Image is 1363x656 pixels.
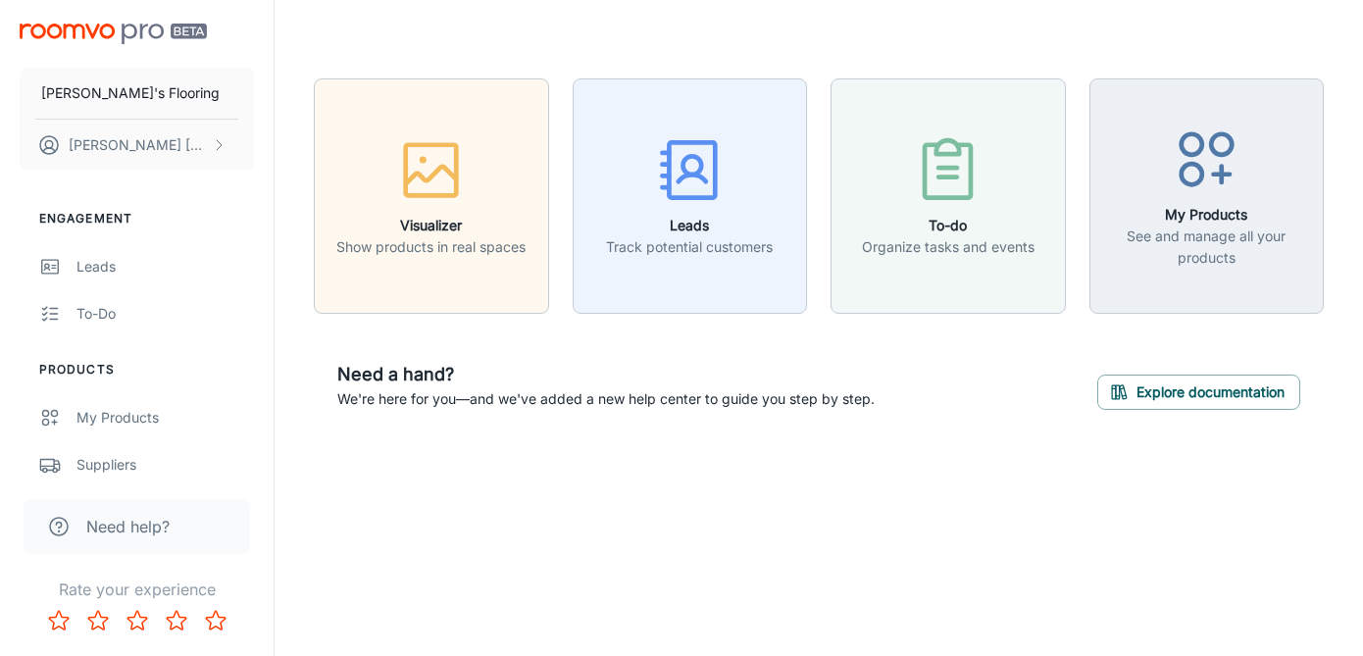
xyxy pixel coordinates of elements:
[1102,226,1312,269] p: See and manage all your products
[606,236,773,258] p: Track potential customers
[76,454,254,476] div: Suppliers
[1097,375,1300,410] button: Explore documentation
[41,82,220,104] p: [PERSON_NAME]'s Flooring
[20,120,254,171] button: [PERSON_NAME] [PERSON_NAME]
[862,215,1035,236] h6: To-do
[831,184,1066,204] a: To-doOrganize tasks and events
[69,134,207,156] p: [PERSON_NAME] [PERSON_NAME]
[862,236,1035,258] p: Organize tasks and events
[1097,380,1300,400] a: Explore documentation
[337,361,875,388] h6: Need a hand?
[336,236,526,258] p: Show products in real spaces
[336,215,526,236] h6: Visualizer
[76,256,254,278] div: Leads
[337,388,875,410] p: We're here for you—and we've added a new help center to guide you step by step.
[1102,204,1312,226] h6: My Products
[76,407,254,429] div: My Products
[20,68,254,119] button: [PERSON_NAME]'s Flooring
[1089,184,1325,204] a: My ProductsSee and manage all your products
[314,78,549,314] button: VisualizerShow products in real spaces
[831,78,1066,314] button: To-doOrganize tasks and events
[573,184,808,204] a: LeadsTrack potential customers
[20,24,207,44] img: Roomvo PRO Beta
[573,78,808,314] button: LeadsTrack potential customers
[1089,78,1325,314] button: My ProductsSee and manage all your products
[606,215,773,236] h6: Leads
[76,303,254,325] div: To-do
